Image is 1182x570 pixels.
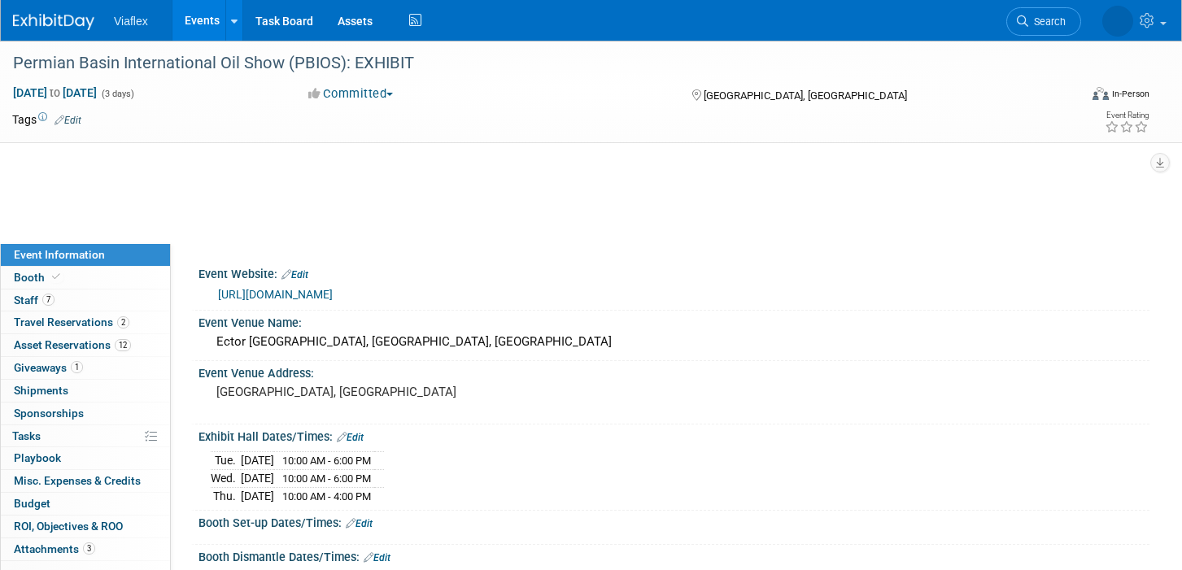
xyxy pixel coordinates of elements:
[55,115,81,126] a: Edit
[704,89,907,102] span: [GEOGRAPHIC_DATA], [GEOGRAPHIC_DATA]
[14,542,95,555] span: Attachments
[1,538,170,560] a: Attachments3
[100,89,134,99] span: (3 days)
[1,289,170,311] a: Staff7
[1,447,170,469] a: Playbook
[211,329,1137,355] div: Ector [GEOGRAPHIC_DATA], [GEOGRAPHIC_DATA], [GEOGRAPHIC_DATA]
[14,407,84,420] span: Sponsorships
[13,14,94,30] img: ExhibitDay
[14,384,68,397] span: Shipments
[14,451,61,464] span: Playbook
[282,472,371,485] span: 10:00 AM - 6:00 PM
[14,294,55,307] span: Staff
[14,338,131,351] span: Asset Reservations
[980,85,1149,109] div: Event Format
[337,432,364,443] a: Edit
[12,429,41,442] span: Tasks
[14,520,123,533] span: ROI, Objectives & ROO
[303,85,399,102] button: Committed
[211,470,241,488] td: Wed.
[241,487,274,504] td: [DATE]
[1102,6,1133,37] img: David Tesch
[1,311,170,333] a: Travel Reservations2
[198,511,1149,532] div: Booth Set-up Dates/Times:
[1,334,170,356] a: Asset Reservations12
[216,385,577,399] pre: [GEOGRAPHIC_DATA], [GEOGRAPHIC_DATA]
[114,15,148,28] span: Viaflex
[42,294,55,306] span: 7
[7,49,1053,78] div: Permian Basin International Oil Show (PBIOS): EXHIBIT
[14,271,63,284] span: Booth
[198,262,1149,283] div: Event Website:
[1028,15,1066,28] span: Search
[1,493,170,515] a: Budget
[282,455,371,467] span: 10:00 AM - 6:00 PM
[1105,111,1149,120] div: Event Rating
[211,452,241,470] td: Tue.
[14,361,83,374] span: Giveaways
[364,552,390,563] a: Edit
[198,311,1149,331] div: Event Venue Name:
[1006,7,1081,36] a: Search
[211,487,241,504] td: Thu.
[12,111,81,128] td: Tags
[1,267,170,289] a: Booth
[1,357,170,379] a: Giveaways1
[1,425,170,447] a: Tasks
[52,272,60,281] i: Booth reservation complete
[198,545,1149,566] div: Booth Dismantle Dates/Times:
[241,470,274,488] td: [DATE]
[1,380,170,402] a: Shipments
[241,452,274,470] td: [DATE]
[282,490,371,503] span: 10:00 AM - 4:00 PM
[1,516,170,537] a: ROI, Objectives & ROO
[117,316,129,329] span: 2
[115,339,131,351] span: 12
[281,269,308,281] a: Edit
[12,85,98,100] span: [DATE] [DATE]
[14,248,105,261] span: Event Information
[14,315,129,329] span: Travel Reservations
[1,470,170,492] a: Misc. Expenses & Credits
[14,497,50,510] span: Budget
[1111,88,1149,100] div: In-Person
[1,244,170,266] a: Event Information
[218,288,333,301] a: [URL][DOMAIN_NAME]
[1,402,170,424] a: Sponsorships
[1093,87,1109,100] img: Format-Inperson.png
[198,361,1149,381] div: Event Venue Address:
[346,518,373,529] a: Edit
[47,86,63,99] span: to
[14,474,141,487] span: Misc. Expenses & Credits
[198,424,1149,446] div: Exhibit Hall Dates/Times:
[83,542,95,555] span: 3
[71,361,83,373] span: 1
